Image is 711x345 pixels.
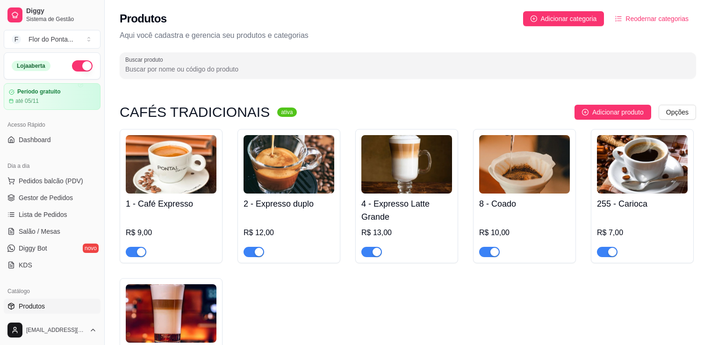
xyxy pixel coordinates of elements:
span: Salão / Mesas [19,227,60,236]
a: Período gratuitoaté 05/11 [4,83,101,110]
span: Adicionar produto [592,107,644,117]
img: product-image [597,135,688,194]
a: DiggySistema de Gestão [4,4,101,26]
a: Lista de Pedidos [4,207,101,222]
a: Diggy Botnovo [4,241,101,256]
div: R$ 9,00 [126,227,216,238]
img: product-image [126,284,216,343]
span: Reodernar categorias [625,14,689,24]
span: F [12,35,21,44]
img: product-image [479,135,570,194]
span: Produtos [19,302,45,311]
img: product-image [126,135,216,194]
article: até 05/11 [15,97,39,105]
h4: 8 - Coado [479,197,570,210]
div: R$ 12,00 [244,227,334,238]
p: Aqui você cadastra e gerencia seu produtos e categorias [120,30,696,41]
h4: 4 - Expresso Latte Grande [361,197,452,223]
span: Diggy Bot [19,244,47,253]
img: product-image [244,135,334,194]
a: Dashboard [4,132,101,147]
h3: CAFÉS TRADICIONAIS [120,107,270,118]
button: Select a team [4,30,101,49]
a: Gestor de Pedidos [4,190,101,205]
article: Período gratuito [17,88,61,95]
button: Alterar Status [72,60,93,72]
span: Diggy [26,7,97,15]
div: Loja aberta [12,61,50,71]
span: Sistema de Gestão [26,15,97,23]
button: Opções [659,105,696,120]
button: Reodernar categorias [608,11,696,26]
div: Dia a dia [4,158,101,173]
h4: 2 - Expresso duplo [244,197,334,210]
div: Acesso Rápido [4,117,101,132]
span: Opções [666,107,689,117]
a: KDS [4,258,101,273]
span: ordered-list [615,15,622,22]
input: Buscar produto [125,65,690,74]
img: product-image [361,135,452,194]
div: R$ 13,00 [361,227,452,238]
button: [EMAIL_ADDRESS][DOMAIN_NAME] [4,319,101,341]
span: Pedidos balcão (PDV) [19,176,83,186]
button: Adicionar categoria [523,11,604,26]
div: Catálogo [4,284,101,299]
div: Flor do Ponta ... [29,35,73,44]
h4: 255 - Carioca [597,197,688,210]
button: Pedidos balcão (PDV) [4,173,101,188]
span: Adicionar categoria [541,14,597,24]
h2: Produtos [120,11,167,26]
a: Salão / Mesas [4,224,101,239]
span: Lista de Pedidos [19,210,67,219]
span: plus-circle [531,15,537,22]
span: Gestor de Pedidos [19,193,73,202]
label: Buscar produto [125,56,166,64]
span: KDS [19,260,32,270]
div: R$ 10,00 [479,227,570,238]
a: Produtos [4,299,101,314]
div: R$ 7,00 [597,227,688,238]
button: Adicionar produto [575,105,651,120]
span: [EMAIL_ADDRESS][DOMAIN_NAME] [26,326,86,334]
h4: 1 - Café Expresso [126,197,216,210]
span: Dashboard [19,135,51,144]
span: plus-circle [582,109,589,115]
sup: ativa [277,108,296,117]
